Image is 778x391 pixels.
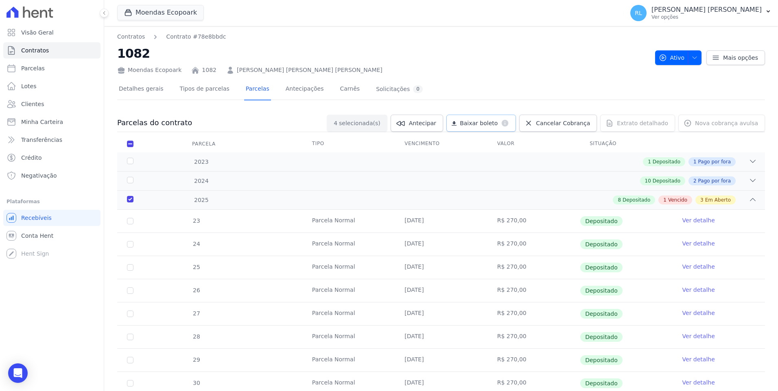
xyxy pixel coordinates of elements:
[244,79,271,100] a: Parcelas
[693,177,697,185] span: 2
[487,279,580,302] td: R$ 270,00
[580,332,623,342] span: Depositado
[682,263,715,271] a: Ver detalhe
[487,326,580,348] td: R$ 270,00
[192,264,200,270] span: 25
[682,309,715,317] a: Ver detalhe
[21,172,57,180] span: Negativação
[21,232,53,240] span: Conta Hent
[117,79,165,100] a: Detalhes gerais
[487,302,580,325] td: R$ 270,00
[487,233,580,256] td: R$ 270,00
[117,118,192,128] h3: Parcelas do contrato
[723,54,758,62] span: Mais opções
[624,2,778,24] button: RL [PERSON_NAME] [PERSON_NAME] Ver opções
[3,132,101,148] a: Transferências
[580,216,623,226] span: Depositado
[192,217,200,224] span: 23
[3,114,101,130] a: Minha Carteira
[127,287,133,294] input: Só é possível selecionar pagamentos em aberto
[460,119,498,127] span: Baixar boleto
[663,196,667,204] span: 1
[3,167,101,184] a: Negativação
[302,256,395,279] td: Parcela Normal
[302,302,395,325] td: Parcela Normal
[21,46,49,54] span: Contratos
[127,334,133,340] input: Só é possível selecionar pagamentos em aberto
[302,349,395,371] td: Parcela Normal
[395,326,487,348] td: [DATE]
[653,158,680,165] span: Depositado
[536,119,590,127] span: Cancelar Cobrança
[635,10,642,16] span: RL
[117,44,649,63] h2: 1082
[413,85,423,93] div: 0
[682,355,715,363] a: Ver detalhe
[618,196,621,204] span: 8
[700,196,704,204] span: 3
[395,210,487,232] td: [DATE]
[487,210,580,232] td: R$ 270,00
[395,233,487,256] td: [DATE]
[659,50,685,65] span: Ativo
[192,380,200,386] span: 30
[117,33,145,41] a: Contratos
[302,279,395,302] td: Parcela Normal
[487,135,580,152] th: Valor
[580,309,623,319] span: Depositado
[117,66,181,74] div: Moendas Ecopoark
[178,79,231,100] a: Tipos de parcelas
[374,79,424,100] a: Solicitações0
[3,78,101,94] a: Lotes
[21,82,37,90] span: Lotes
[117,33,649,41] nav: Breadcrumb
[446,115,516,132] a: Baixar boleto
[8,363,28,383] div: Open Intercom Messenger
[395,302,487,325] td: [DATE]
[645,177,651,185] span: 10
[3,150,101,166] a: Crédito
[580,263,623,272] span: Depositado
[284,79,326,100] a: Antecipações
[487,256,580,279] td: R$ 270,00
[192,356,200,363] span: 29
[395,279,487,302] td: [DATE]
[3,42,101,59] a: Contratos
[302,210,395,232] td: Parcela Normal
[376,85,423,93] div: Solicitações
[580,355,623,365] span: Depositado
[127,311,133,317] input: Só é possível selecionar pagamentos em aberto
[651,14,762,20] p: Ver opções
[698,158,731,165] span: Pago por fora
[302,233,395,256] td: Parcela Normal
[127,357,133,363] input: Só é possível selecionar pagamentos em aberto
[395,349,487,371] td: [DATE]
[21,64,45,72] span: Parcelas
[202,66,216,74] a: 1082
[21,154,42,162] span: Crédito
[698,177,731,185] span: Pago por fora
[117,5,204,20] button: Moendas Ecopoark
[192,333,200,340] span: 28
[3,60,101,76] a: Parcelas
[682,286,715,294] a: Ver detalhe
[166,33,226,41] a: Contrato #78e8bbdc
[580,286,623,295] span: Depositado
[127,264,133,271] input: Só é possível selecionar pagamentos em aberto
[21,118,63,126] span: Minha Carteira
[653,177,680,185] span: Depositado
[127,218,133,224] input: Só é possível selecionar pagamentos em aberto
[668,196,687,204] span: Vencido
[705,196,731,204] span: Em Aberto
[21,28,54,37] span: Visão Geral
[302,326,395,348] td: Parcela Normal
[651,6,762,14] p: [PERSON_NAME] [PERSON_NAME]
[192,287,200,293] span: 26
[391,115,443,132] a: Antecipar
[21,214,52,222] span: Recebíveis
[302,135,395,152] th: Tipo
[127,380,133,387] input: Só é possível selecionar pagamentos em aberto
[334,119,337,127] span: 4
[682,378,715,387] a: Ver detalhe
[409,119,436,127] span: Antecipar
